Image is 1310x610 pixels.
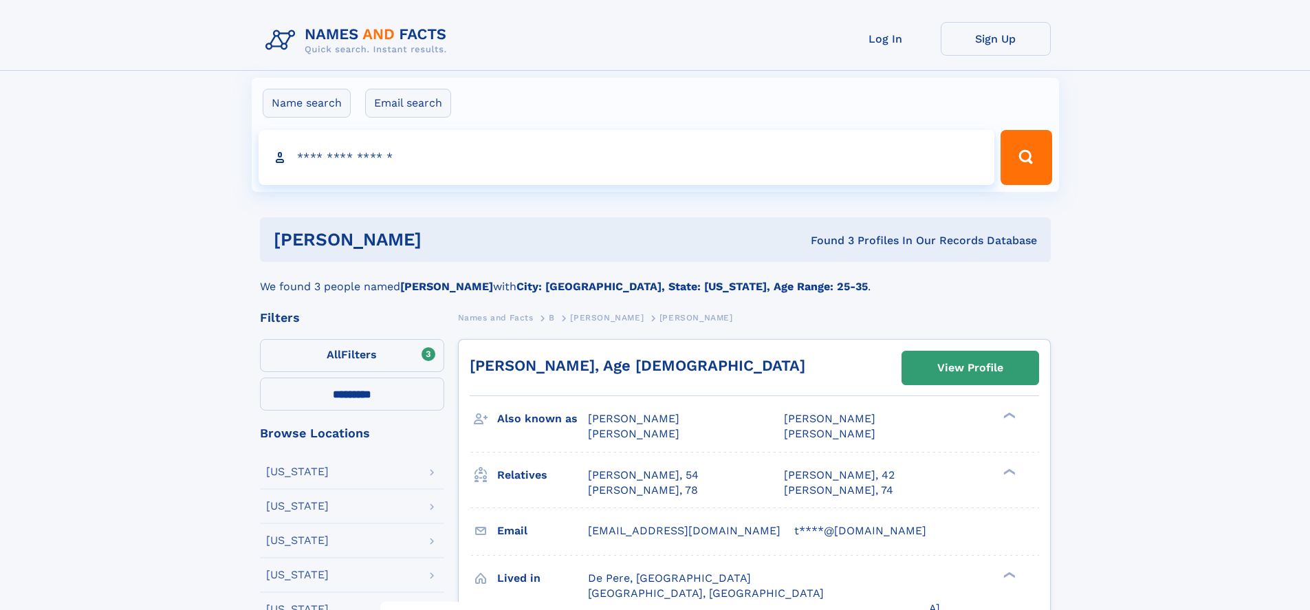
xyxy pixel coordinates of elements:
[902,351,1038,384] a: View Profile
[497,519,588,543] h3: Email
[784,427,875,440] span: [PERSON_NAME]
[1000,411,1016,420] div: ❯
[1000,570,1016,579] div: ❯
[497,567,588,590] h3: Lived in
[549,309,555,326] a: B
[497,464,588,487] h3: Relatives
[570,309,644,326] a: [PERSON_NAME]
[365,89,451,118] label: Email search
[941,22,1051,56] a: Sign Up
[266,466,329,477] div: [US_STATE]
[831,22,941,56] a: Log In
[784,412,875,425] span: [PERSON_NAME]
[260,312,444,324] div: Filters
[588,524,780,537] span: [EMAIL_ADDRESS][DOMAIN_NAME]
[937,352,1003,384] div: View Profile
[327,348,341,361] span: All
[659,313,733,323] span: [PERSON_NAME]
[588,483,698,498] a: [PERSON_NAME], 78
[784,483,893,498] a: [PERSON_NAME], 74
[570,313,644,323] span: [PERSON_NAME]
[260,262,1051,295] div: We found 3 people named with .
[1001,130,1051,185] button: Search Button
[588,587,824,600] span: [GEOGRAPHIC_DATA], [GEOGRAPHIC_DATA]
[260,339,444,372] label: Filters
[588,412,679,425] span: [PERSON_NAME]
[400,280,493,293] b: [PERSON_NAME]
[1000,467,1016,476] div: ❯
[784,468,895,483] a: [PERSON_NAME], 42
[274,231,616,248] h1: [PERSON_NAME]
[263,89,351,118] label: Name search
[259,130,995,185] input: search input
[260,22,458,59] img: Logo Names and Facts
[458,309,534,326] a: Names and Facts
[497,407,588,431] h3: Also known as
[616,233,1037,248] div: Found 3 Profiles In Our Records Database
[588,571,751,585] span: De Pere, [GEOGRAPHIC_DATA]
[588,427,679,440] span: [PERSON_NAME]
[549,313,555,323] span: B
[588,468,699,483] a: [PERSON_NAME], 54
[470,357,805,374] a: [PERSON_NAME], Age [DEMOGRAPHIC_DATA]
[266,501,329,512] div: [US_STATE]
[516,280,868,293] b: City: [GEOGRAPHIC_DATA], State: [US_STATE], Age Range: 25-35
[266,569,329,580] div: [US_STATE]
[266,535,329,546] div: [US_STATE]
[260,427,444,439] div: Browse Locations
